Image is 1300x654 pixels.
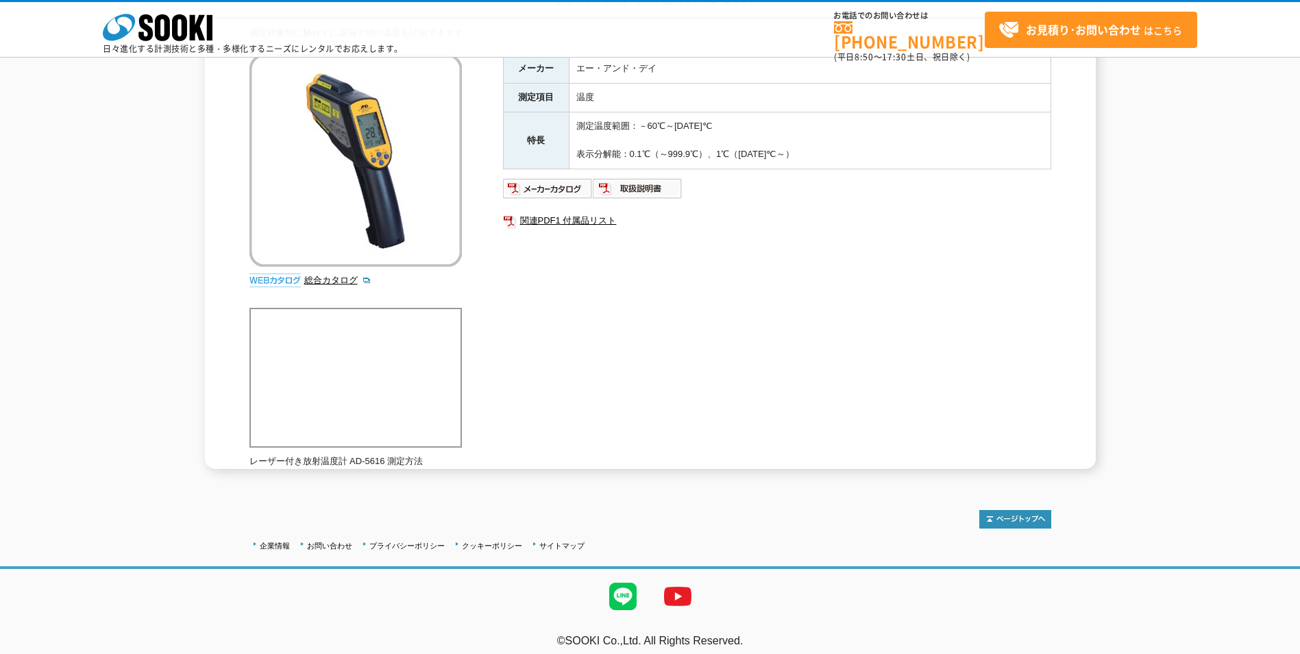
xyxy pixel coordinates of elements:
[834,12,985,20] span: お電話でのお問い合わせは
[462,542,522,550] a: クッキーポリシー
[998,20,1182,40] span: はこちら
[569,83,1051,112] td: 温度
[304,275,371,285] a: 総合カタログ
[650,569,705,624] img: YouTube
[503,55,569,84] th: メーカー
[249,455,462,469] p: レーザー付き放射温度計 AD-5616 測定方法
[539,542,585,550] a: サイトマップ
[882,51,907,63] span: 17:30
[855,51,874,63] span: 8:50
[834,51,970,63] span: (平日 ～ 土日、祝日除く)
[503,186,593,197] a: メーカーカタログ
[834,21,985,49] a: [PHONE_NUMBER]
[503,178,593,199] img: メーカーカタログ
[503,83,569,112] th: 測定項目
[593,178,683,199] img: 取扱説明書
[1026,21,1141,38] strong: お見積り･お問い合わせ
[985,12,1197,48] a: お見積り･お問い合わせはこちら
[569,55,1051,84] td: エー・アンド・デイ
[596,569,650,624] img: LINE
[369,542,445,550] a: プライバシーポリシー
[249,274,301,287] img: webカタログ
[503,212,1051,230] a: 関連PDF1 付属品リスト
[569,112,1051,169] td: 測定温度範囲：－60℃～[DATE]℃ 表示分解能：0.1℃（～999.9℃）、1℃（[DATE]℃～）
[103,45,403,53] p: 日々進化する計測技術と多種・多様化するニーズにレンタルでお応えします。
[503,112,569,169] th: 特長
[593,186,683,197] a: 取扱説明書
[307,542,352,550] a: お問い合わせ
[249,54,462,267] img: 放射温度計 AD-5616
[260,542,290,550] a: 企業情報
[979,510,1051,529] img: トップページへ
